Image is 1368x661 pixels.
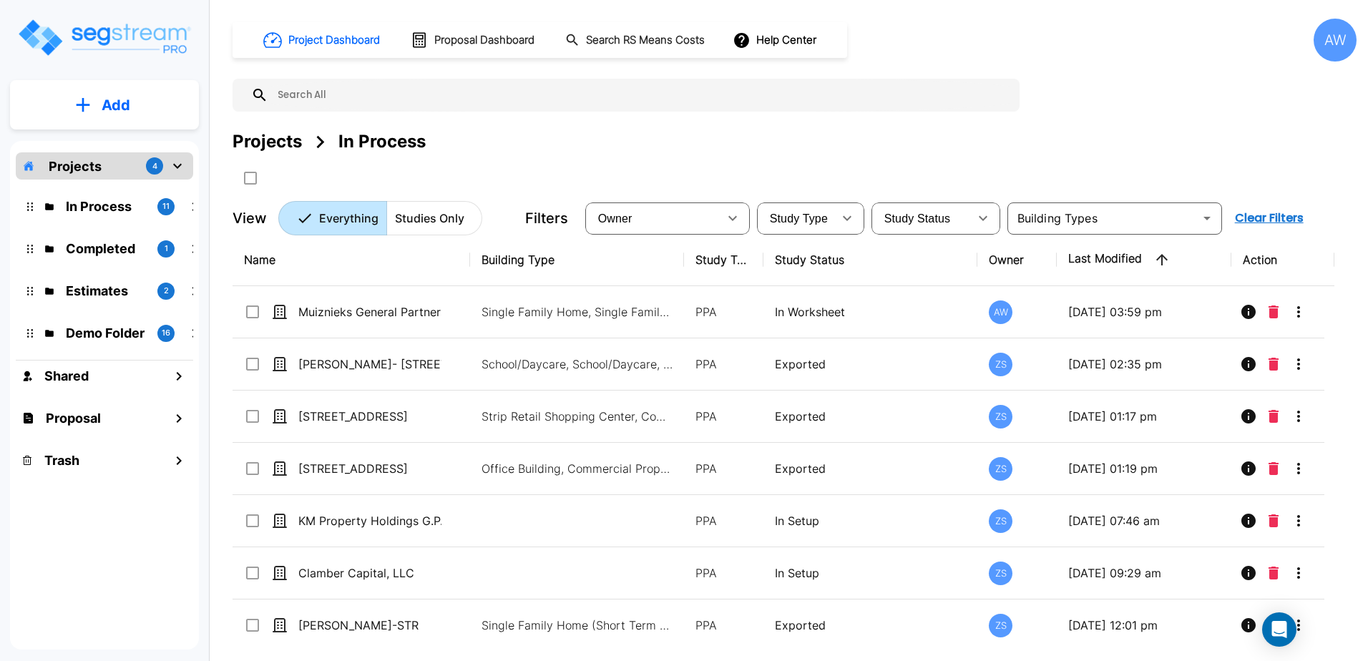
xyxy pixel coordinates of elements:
span: Study Type [770,212,828,225]
p: Completed [66,239,146,258]
p: [DATE] 07:46 am [1068,512,1220,529]
p: Studies Only [395,210,464,227]
h1: Trash [44,451,79,470]
input: Building Types [1012,208,1194,228]
p: [PERSON_NAME]-STR [298,617,441,634]
button: Info [1234,402,1263,431]
p: 1 [165,243,168,255]
div: Select [588,198,718,238]
div: Projects [233,129,302,155]
div: ZS [989,614,1012,637]
span: Owner [598,212,632,225]
th: Name [233,234,470,286]
div: AW [1314,19,1357,62]
button: More-Options [1284,611,1313,640]
p: PPA [695,303,752,320]
div: ZS [989,562,1012,585]
p: KM Property Holdings G.P. [298,512,441,529]
p: In Worksheet [775,303,966,320]
p: [STREET_ADDRESS] [298,408,441,425]
button: More-Options [1284,506,1313,535]
p: 11 [162,200,170,212]
th: Building Type [470,234,684,286]
th: Action [1231,234,1334,286]
button: Clear Filters [1229,204,1309,232]
p: PPA [695,408,752,425]
button: Delete [1263,611,1284,640]
button: Search RS Means Costs [560,26,713,54]
div: Select [760,198,833,238]
h1: Proposal Dashboard [434,32,534,49]
h1: Shared [44,366,89,386]
div: ZS [989,457,1012,481]
p: View [233,207,267,229]
p: In Setup [775,564,966,582]
p: Filters [525,207,568,229]
h1: Search RS Means Costs [586,32,705,49]
h1: Project Dashboard [288,32,380,49]
p: PPA [695,564,752,582]
button: Delete [1263,350,1284,378]
button: More-Options [1284,350,1313,378]
button: Delete [1263,402,1284,431]
input: Search All [268,79,1012,112]
p: Demo Folder [66,323,146,343]
div: ZS [989,405,1012,429]
button: Delete [1263,454,1284,483]
button: Studies Only [386,201,482,235]
p: [DATE] 01:17 pm [1068,408,1220,425]
p: 16 [162,327,170,339]
button: Everything [278,201,387,235]
div: Select [874,198,969,238]
p: [DATE] 01:19 pm [1068,460,1220,477]
h1: Proposal [46,408,101,428]
p: PPA [695,617,752,634]
p: Everything [319,210,378,227]
button: Info [1234,298,1263,326]
p: Office Building, Commercial Property Site [482,460,675,477]
p: Exported [775,356,966,373]
p: In Setup [775,512,966,529]
div: Platform [278,201,482,235]
button: Info [1234,506,1263,535]
button: Delete [1263,298,1284,326]
img: Logo [16,17,192,58]
button: Info [1234,350,1263,378]
p: Single Family Home (Short Term Residential Rental), Single Family Home Site [482,617,675,634]
th: Study Status [763,234,977,286]
span: Study Status [884,212,951,225]
button: Proposal Dashboard [405,25,542,55]
p: Add [102,94,130,116]
button: Info [1234,559,1263,587]
p: Exported [775,460,966,477]
div: ZS [989,353,1012,376]
p: School/Daycare, School/Daycare, School/Daycare, School/Daycare Site [482,356,675,373]
button: More-Options [1284,402,1313,431]
p: In Process [66,197,146,216]
p: [PERSON_NAME]- [STREET_ADDRESS] [298,356,441,373]
button: Add [10,84,199,126]
p: PPA [695,356,752,373]
div: AW [989,300,1012,324]
button: Open [1197,208,1217,228]
p: 4 [152,160,157,172]
p: Muiznieks General Partnership [298,303,441,320]
p: Exported [775,408,966,425]
div: ZS [989,509,1012,533]
p: PPA [695,460,752,477]
p: [DATE] 03:59 pm [1068,303,1220,320]
button: Info [1234,454,1263,483]
p: [DATE] 12:01 pm [1068,617,1220,634]
p: Clamber Capital, LLC [298,564,441,582]
p: PPA [695,512,752,529]
th: Last Modified [1057,234,1231,286]
button: Delete [1263,559,1284,587]
p: Strip Retail Shopping Center, Commercial Property Site [482,408,675,425]
th: Owner [977,234,1057,286]
button: SelectAll [236,164,265,192]
div: Open Intercom Messenger [1262,612,1296,647]
p: [DATE] 09:29 am [1068,564,1220,582]
button: More-Options [1284,298,1313,326]
th: Study Type [684,234,763,286]
p: Estimates [66,281,146,300]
